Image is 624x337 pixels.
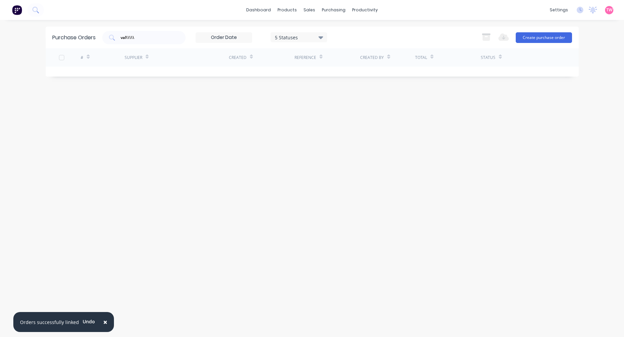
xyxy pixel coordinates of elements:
[349,5,381,15] div: productivity
[12,5,22,15] img: Factory
[125,55,142,61] div: Supplier
[275,34,322,41] div: 5 Statuses
[300,5,318,15] div: sales
[79,316,99,326] button: Undo
[546,5,571,15] div: settings
[120,34,175,41] input: Search purchase orders...
[360,55,384,61] div: Created By
[415,55,427,61] div: Total
[97,314,114,330] button: Close
[103,317,107,327] span: ×
[274,5,300,15] div: products
[318,5,349,15] div: purchasing
[52,34,96,42] div: Purchase Orders
[295,55,316,61] div: Reference
[229,55,247,61] div: Created
[243,5,274,15] a: dashboard
[20,319,79,326] div: Orders successfully linked
[481,55,495,61] div: Status
[196,33,252,43] input: Order Date
[81,55,83,61] div: #
[606,7,612,13] span: TW
[516,32,572,43] button: Create purchase order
